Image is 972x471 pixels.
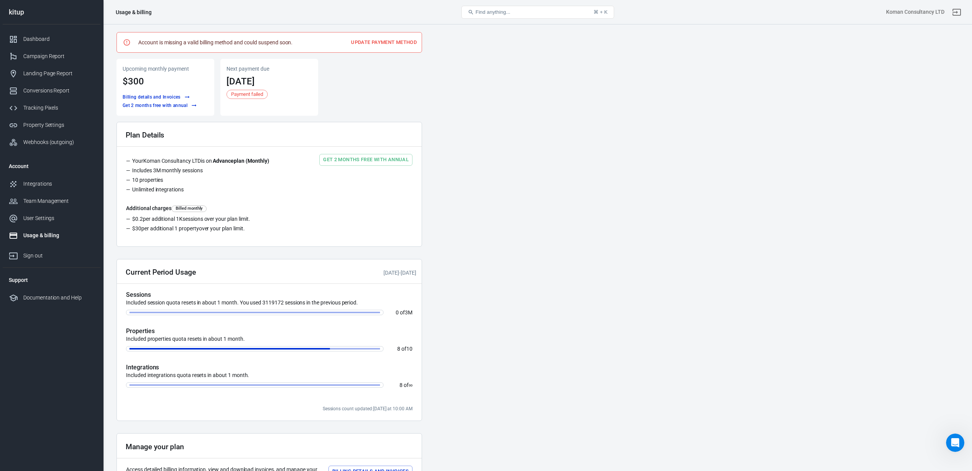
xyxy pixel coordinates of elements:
[3,117,100,134] a: Property Settings
[126,204,412,212] h6: Additional charges
[946,434,964,452] iframe: Intercom live chat
[23,294,94,302] div: Documentation and Help
[319,154,412,166] a: Get 2 months free with annual
[126,268,196,276] h2: Current Period Usage
[126,335,412,343] p: Included properties quota resets in about 1 month.
[126,186,275,195] li: Unlimited integrations
[406,346,412,352] span: 10
[23,180,94,188] div: Integrations
[23,104,94,112] div: Tracking Pixels
[228,91,266,98] span: Payment failed
[3,244,100,264] a: Sign out
[3,175,100,193] a: Integrations
[226,65,312,73] p: Next payment due
[399,382,403,388] span: 8
[383,270,399,276] time: 2025-08-25T09:34:19+01:00
[3,210,100,227] a: User Settings
[373,406,412,411] time: 2025-08-25T10:00:00+01:00
[23,252,94,260] div: Sign out
[3,99,100,117] a: Tracking Pixels
[23,87,94,95] div: Conversions Report
[390,310,412,315] p: of
[383,270,416,276] span: -
[409,382,412,388] span: ∞
[886,8,945,16] div: Account id: rqUrNsRv
[3,157,100,175] li: Account
[126,176,275,186] li: 10 properties
[126,157,275,167] li: Your Koman Consultancy LTD is on
[126,299,412,307] p: Included session quota resets in about 1 month. You used 3119172 sessions in the previous period.
[475,9,510,15] span: Find anything...
[3,134,100,151] a: Webhooks (outgoing)
[3,271,100,289] li: Support
[396,309,399,316] span: 0
[213,158,269,164] strong: Advance plan ( Monthly )
[323,406,412,411] span: Sessions count updated:
[176,216,183,222] span: 1K
[135,36,296,49] div: Account is missing a valid billing method and could suspend soon.
[23,138,94,146] div: Webhooks (outgoing)
[23,70,94,78] div: Landing Page Report
[121,102,199,110] a: Get 2 months free with annual
[948,3,966,21] a: Sign out
[461,6,614,19] button: Find anything...⌘ + K
[23,35,94,43] div: Dashboard
[23,52,94,60] div: Campaign Report
[126,225,412,234] li: per additional property over your plan limit.
[132,216,143,222] span: $0.2
[126,327,412,335] h5: Properties
[397,346,400,352] span: 8
[3,227,100,244] a: Usage & billing
[3,65,100,82] a: Landing Page Report
[116,8,152,16] div: Usage & billing
[126,371,412,379] p: Included integrations quota resets in about 1 month.
[126,364,412,371] h5: Integrations
[349,37,419,49] button: Update payment method
[126,167,275,176] li: Includes 3M monthly sessions
[3,48,100,65] a: Campaign Report
[23,197,94,205] div: Team Management
[405,309,412,316] span: 3M
[123,76,144,87] span: $300
[123,65,208,73] p: Upcoming monthly payment
[23,214,94,222] div: User Settings
[226,76,255,87] time: 2025-09-25T09:34:19+01:00
[401,270,416,276] time: 2025-09-25T09:34:19+01:00
[594,9,608,15] div: ⌘ + K
[3,193,100,210] a: Team Management
[3,31,100,48] a: Dashboard
[126,443,184,451] h2: Manage your plan
[23,231,94,240] div: Usage & billing
[3,9,100,16] div: kitup
[132,225,141,231] span: $30
[390,346,412,351] p: of
[3,82,100,99] a: Conversions Report
[23,121,94,129] div: Property Settings
[121,93,192,101] button: Billing details and Invoices
[390,382,412,388] p: of
[175,225,178,231] span: 1
[126,215,412,225] li: per additional sessions over your plan limit.
[126,291,412,299] h5: Sessions
[126,131,164,139] h2: Plan Details
[174,206,204,212] span: Billed monthly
